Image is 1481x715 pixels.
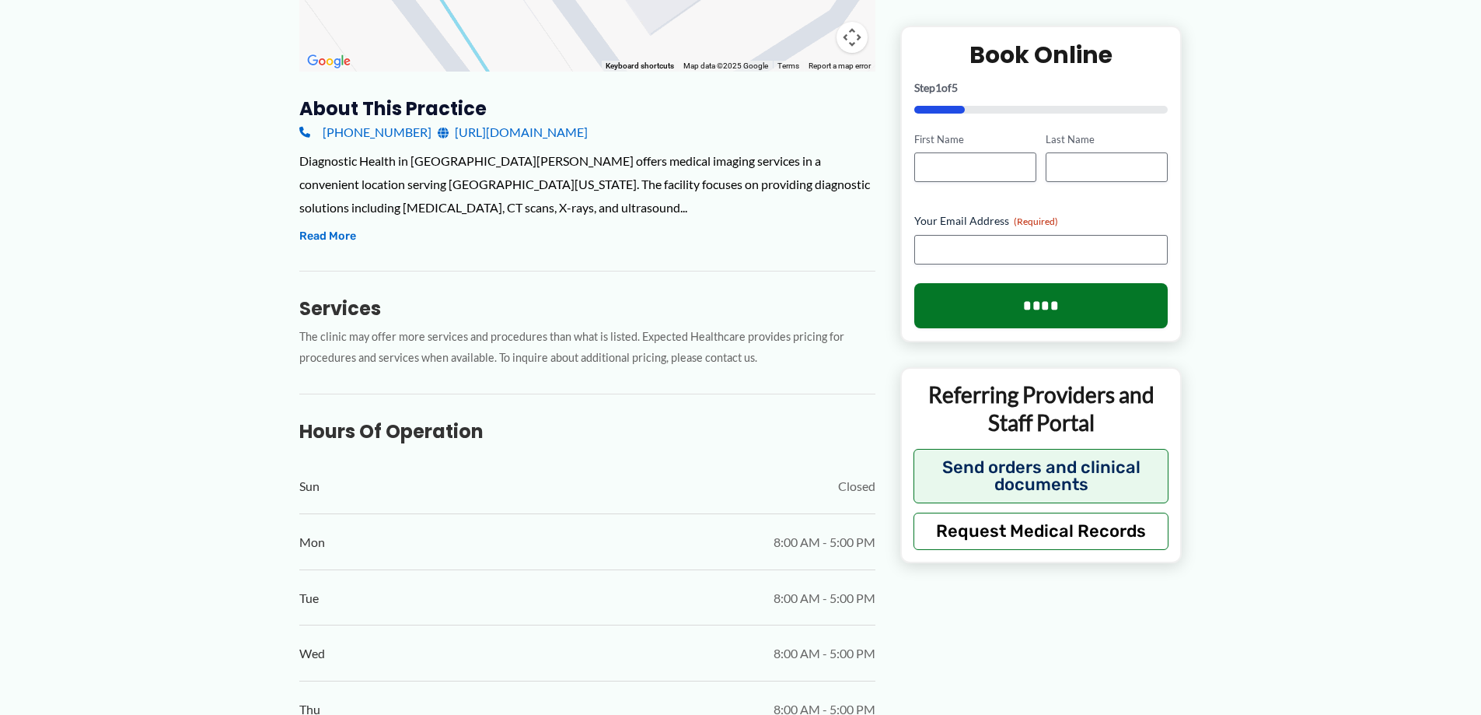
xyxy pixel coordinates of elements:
[777,61,799,70] a: Terms (opens in new tab)
[299,149,875,219] div: Diagnostic Health in [GEOGRAPHIC_DATA][PERSON_NAME] offers medical imaging services in a convenie...
[303,51,355,72] a: Open this area in Google Maps (opens a new window)
[914,39,1168,69] h2: Book Online
[837,22,868,53] button: Map camera controls
[774,531,875,554] span: 8:00 AM - 5:00 PM
[303,51,355,72] img: Google
[774,587,875,610] span: 8:00 AM - 5:00 PM
[774,642,875,665] span: 8:00 AM - 5:00 PM
[913,448,1169,503] button: Send orders and clinical documents
[299,419,875,443] h3: Hours of Operation
[299,587,319,610] span: Tue
[299,642,325,665] span: Wed
[438,121,588,144] a: [URL][DOMAIN_NAME]
[299,327,875,369] p: The clinic may offer more services and procedures than what is listed. Expected Healthcare provid...
[299,475,320,498] span: Sun
[913,380,1169,437] p: Referring Providers and Staff Portal
[914,213,1168,229] label: Your Email Address
[838,475,875,498] span: Closed
[913,512,1169,549] button: Request Medical Records
[914,82,1168,93] p: Step of
[606,61,674,72] button: Keyboard shortcuts
[683,61,768,70] span: Map data ©2025 Google
[299,531,325,554] span: Mon
[299,296,875,321] h3: Services
[299,121,431,144] a: [PHONE_NUMBER]
[299,96,875,121] h3: About this practice
[935,80,941,93] span: 1
[1046,131,1168,146] label: Last Name
[952,80,958,93] span: 5
[1014,216,1058,227] span: (Required)
[299,227,356,246] button: Read More
[809,61,871,70] a: Report a map error
[914,131,1036,146] label: First Name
